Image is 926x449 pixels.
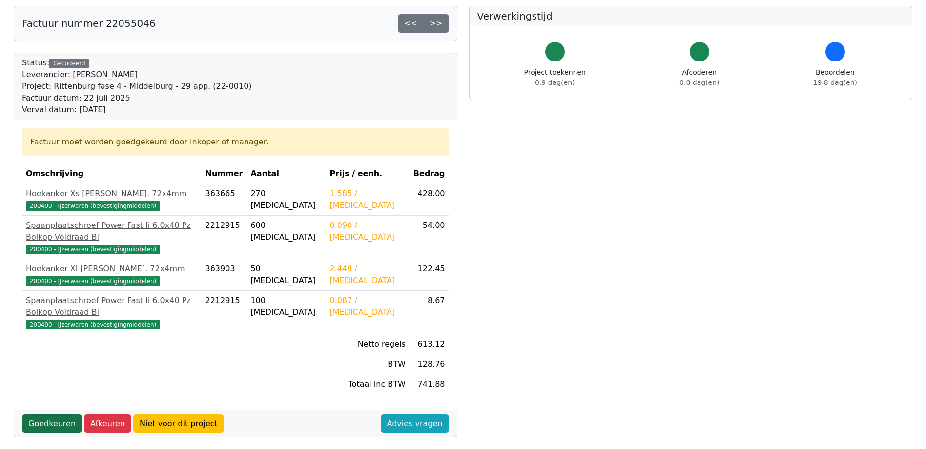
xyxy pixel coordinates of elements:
a: << [398,14,424,33]
div: Spaanplaatschroef Power Fast Ii 6.0x40 Pz Bolkop Voldraad Bl [26,220,198,243]
td: 363665 [202,184,247,216]
div: 0.087 / [MEDICAL_DATA] [330,295,406,318]
span: 200400 - IJzerwaren (bevestigingmiddelen) [26,201,160,211]
div: 600 [MEDICAL_DATA] [250,220,322,243]
a: Hoekanker Xs [PERSON_NAME]. 72x4mm200400 - IJzerwaren (bevestigingmiddelen) [26,188,198,211]
div: Hoekanker Xl [PERSON_NAME]. 72x4mm [26,263,198,275]
th: Prijs / eenh. [326,164,410,184]
td: 613.12 [410,334,449,354]
div: Beoordelen [813,67,857,88]
div: 0.090 / [MEDICAL_DATA] [330,220,406,243]
div: Leverancier: [PERSON_NAME] [22,69,252,81]
span: 200400 - IJzerwaren (bevestigingmiddelen) [26,320,160,329]
a: Spaanplaatschroef Power Fast Ii 6.0x40 Pz Bolkop Voldraad Bl200400 - IJzerwaren (bevestigingmidde... [26,295,198,330]
div: 100 [MEDICAL_DATA] [250,295,322,318]
td: 8.67 [410,291,449,334]
th: Nummer [202,164,247,184]
a: Spaanplaatschroef Power Fast Ii 6.0x40 Pz Bolkop Voldraad Bl200400 - IJzerwaren (bevestigingmidde... [26,220,198,255]
span: 0.0 dag(en) [679,79,719,86]
div: Gecodeerd [49,59,89,68]
th: Omschrijving [22,164,202,184]
div: Verval datum: [DATE] [22,104,252,116]
td: 363903 [202,259,247,291]
div: Hoekanker Xs [PERSON_NAME]. 72x4mm [26,188,198,200]
a: >> [423,14,449,33]
div: 50 [MEDICAL_DATA] [250,263,322,286]
td: Netto regels [326,334,410,354]
td: 428.00 [410,184,449,216]
a: Hoekanker Xl [PERSON_NAME]. 72x4mm200400 - IJzerwaren (bevestigingmiddelen) [26,263,198,286]
td: 2212915 [202,216,247,259]
div: Status: [22,57,252,116]
span: 0.9 dag(en) [535,79,575,86]
div: Afcoderen [679,67,719,88]
th: Aantal [247,164,326,184]
a: Goedkeuren [22,414,82,433]
span: 200400 - IJzerwaren (bevestigingmiddelen) [26,245,160,254]
div: Project: Rittenburg fase 4 - Middelburg - 29 app. (22-0010) [22,81,252,92]
h5: Factuur nummer 22055046 [22,18,156,29]
a: Advies vragen [381,414,449,433]
td: 54.00 [410,216,449,259]
td: Totaal inc BTW [326,374,410,394]
td: 122.45 [410,259,449,291]
span: 19.8 dag(en) [813,79,857,86]
div: 1.585 / [MEDICAL_DATA] [330,188,406,211]
th: Bedrag [410,164,449,184]
div: 270 [MEDICAL_DATA] [250,188,322,211]
div: Factuur moet worden goedgekeurd door inkoper of manager. [30,136,441,148]
div: Factuur datum: 22 juli 2025 [22,92,252,104]
a: Niet voor dit project [133,414,224,433]
td: BTW [326,354,410,374]
td: 741.88 [410,374,449,394]
div: 2.449 / [MEDICAL_DATA] [330,263,406,286]
span: 200400 - IJzerwaren (bevestigingmiddelen) [26,276,160,286]
div: Spaanplaatschroef Power Fast Ii 6.0x40 Pz Bolkop Voldraad Bl [26,295,198,318]
td: 2212915 [202,291,247,334]
h5: Verwerkingstijd [477,10,905,22]
div: Project toekennen [524,67,586,88]
td: 128.76 [410,354,449,374]
a: Afkeuren [84,414,131,433]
